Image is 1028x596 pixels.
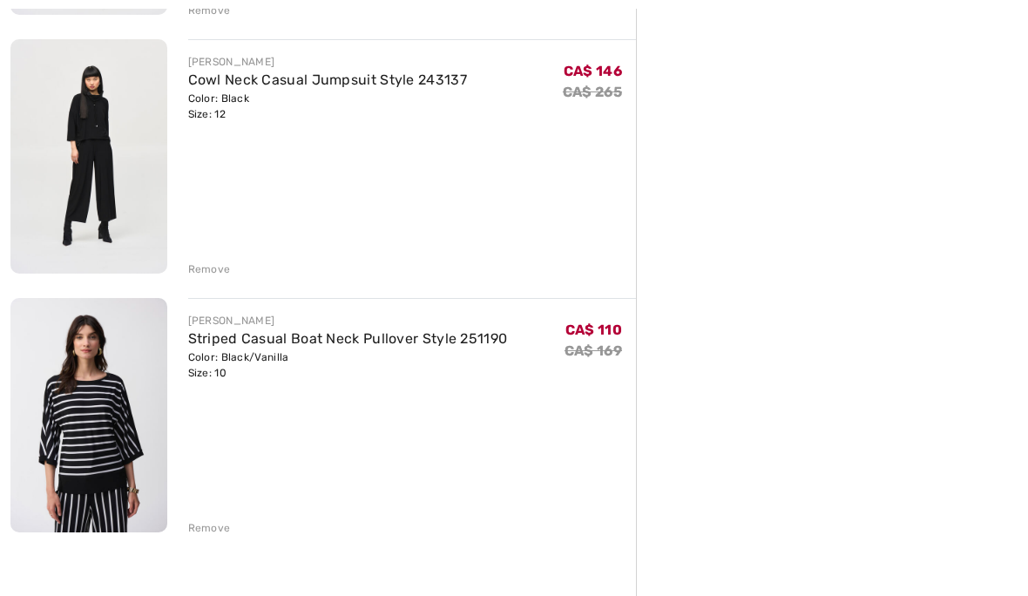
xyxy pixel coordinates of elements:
[188,330,508,347] a: Striped Casual Boat Neck Pullover Style 251190
[188,261,231,277] div: Remove
[188,54,467,70] div: [PERSON_NAME]
[564,63,622,79] span: CA$ 146
[565,342,622,359] s: CA$ 169
[188,71,467,88] a: Cowl Neck Casual Jumpsuit Style 243137
[10,39,167,274] img: Cowl Neck Casual Jumpsuit Style 243137
[563,84,622,100] s: CA$ 265
[565,322,622,338] span: CA$ 110
[188,520,231,536] div: Remove
[188,91,467,122] div: Color: Black Size: 12
[188,3,231,18] div: Remove
[188,349,508,381] div: Color: Black/Vanilla Size: 10
[188,313,508,328] div: [PERSON_NAME]
[10,298,167,532] img: Striped Casual Boat Neck Pullover Style 251190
